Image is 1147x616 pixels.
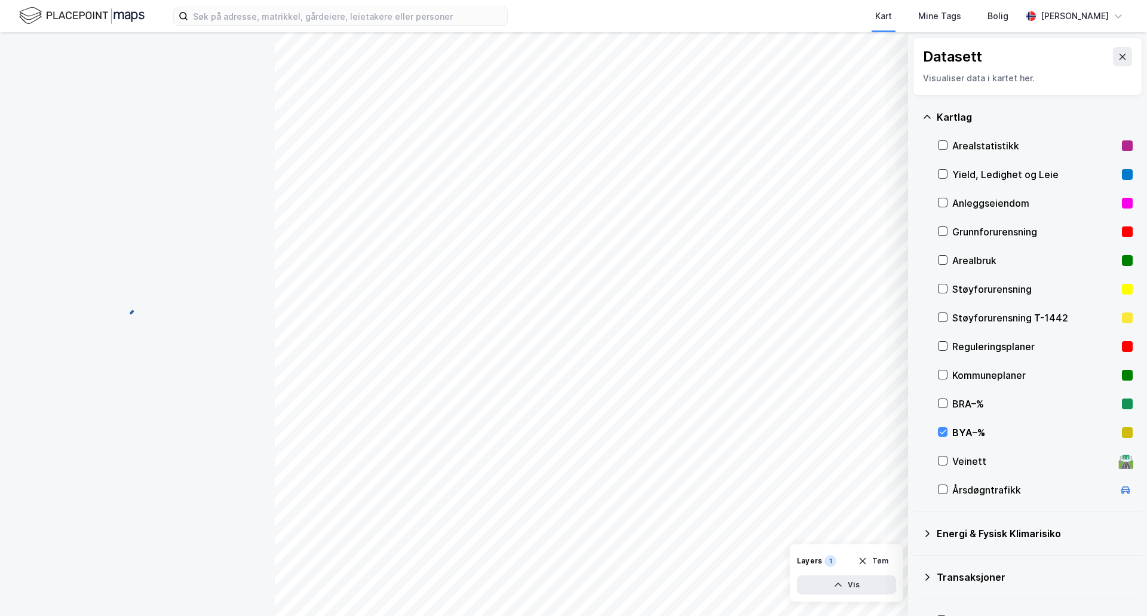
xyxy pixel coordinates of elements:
[923,71,1132,85] div: Visualiser data i kartet her.
[952,339,1117,354] div: Reguleringsplaner
[952,139,1117,153] div: Arealstatistikk
[937,570,1133,584] div: Transaksjoner
[850,551,896,571] button: Tøm
[952,253,1117,268] div: Arealbruk
[797,575,896,594] button: Vis
[188,7,507,25] input: Søk på adresse, matrikkel, gårdeiere, leietakere eller personer
[937,526,1133,541] div: Energi & Fysisk Klimarisiko
[1041,9,1109,23] div: [PERSON_NAME]
[824,555,836,567] div: 1
[952,225,1117,239] div: Grunnforurensning
[952,368,1117,382] div: Kommuneplaner
[875,9,892,23] div: Kart
[918,9,961,23] div: Mine Tags
[952,397,1117,411] div: BRA–%
[952,282,1117,296] div: Støyforurensning
[937,110,1133,124] div: Kartlag
[987,9,1008,23] div: Bolig
[952,196,1117,210] div: Anleggseiendom
[952,454,1114,468] div: Veinett
[797,556,822,566] div: Layers
[1118,453,1134,469] div: 🛣️
[19,5,145,26] img: logo.f888ab2527a4732fd821a326f86c7f29.svg
[952,311,1117,325] div: Støyforurensning T-1442
[952,425,1117,440] div: BYA–%
[1087,559,1147,616] div: Kontrollprogram for chat
[952,167,1117,182] div: Yield, Ledighet og Leie
[923,47,982,66] div: Datasett
[1087,559,1147,616] iframe: Chat Widget
[128,308,147,327] img: spinner.a6d8c91a73a9ac5275cf975e30b51cfb.svg
[952,483,1114,497] div: Årsdøgntrafikk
